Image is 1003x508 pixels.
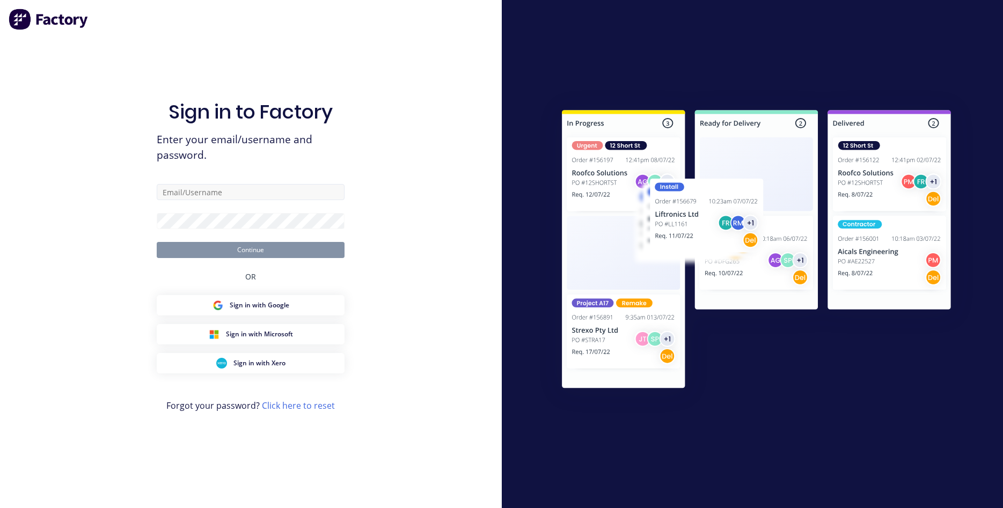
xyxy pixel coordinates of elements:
a: Click here to reset [262,400,335,411]
span: Enter your email/username and password. [157,132,345,163]
h1: Sign in to Factory [169,100,333,123]
span: Sign in with Google [230,300,289,310]
img: Factory [9,9,89,30]
button: Continue [157,242,345,258]
button: Microsoft Sign inSign in with Microsoft [157,324,345,344]
img: Sign in [538,89,975,414]
img: Google Sign in [213,300,223,311]
span: Sign in with Microsoft [226,329,293,339]
input: Email/Username [157,184,345,200]
span: Forgot your password? [166,399,335,412]
div: OR [245,258,256,295]
button: Xero Sign inSign in with Xero [157,353,345,373]
button: Google Sign inSign in with Google [157,295,345,315]
span: Sign in with Xero [233,358,285,368]
img: Xero Sign in [216,358,227,369]
img: Microsoft Sign in [209,329,219,340]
